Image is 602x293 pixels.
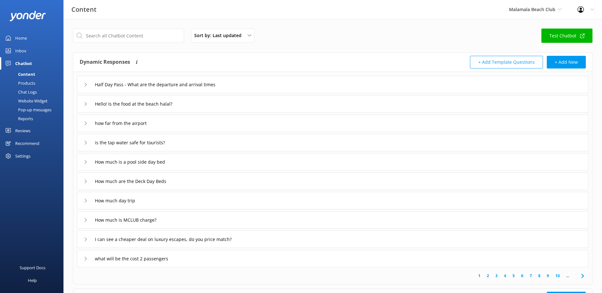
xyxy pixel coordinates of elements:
a: 3 [492,273,501,279]
a: Content [4,70,63,79]
div: Content [4,70,35,79]
div: Settings [15,150,30,162]
div: Pop-up messages [4,105,51,114]
a: 7 [526,273,535,279]
button: + Add New [547,56,586,68]
a: 8 [535,273,544,279]
div: Inbox [15,44,26,57]
div: Reviews [15,124,30,137]
a: Chat Logs [4,88,63,96]
h4: Dynamic Responses [80,56,130,68]
span: Sort by: Last updated [194,32,245,39]
button: + Add Template Questions [470,56,543,68]
div: Products [4,79,35,88]
span: Malamala Beach Club [509,6,555,12]
h3: Content [71,4,96,15]
a: 6 [518,273,526,279]
a: 9 [544,273,552,279]
a: 5 [509,273,518,279]
div: Website Widget [4,96,48,105]
div: Recommend [15,137,39,150]
span: ... [563,273,572,279]
a: Pop-up messages [4,105,63,114]
a: 1 [475,273,484,279]
a: 2 [484,273,492,279]
a: Website Widget [4,96,63,105]
a: 4 [501,273,509,279]
div: Reports [4,114,33,123]
a: 10 [552,273,563,279]
div: Chat Logs [4,88,37,96]
div: Help [28,274,37,287]
div: Support Docs [20,261,45,274]
a: Products [4,79,63,88]
div: Chatbot [15,57,32,70]
img: yonder-white-logo.png [10,11,46,21]
input: Search all Chatbot Content [73,29,184,43]
div: Home [15,32,27,44]
a: Test Chatbot [541,29,592,43]
a: Reports [4,114,63,123]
